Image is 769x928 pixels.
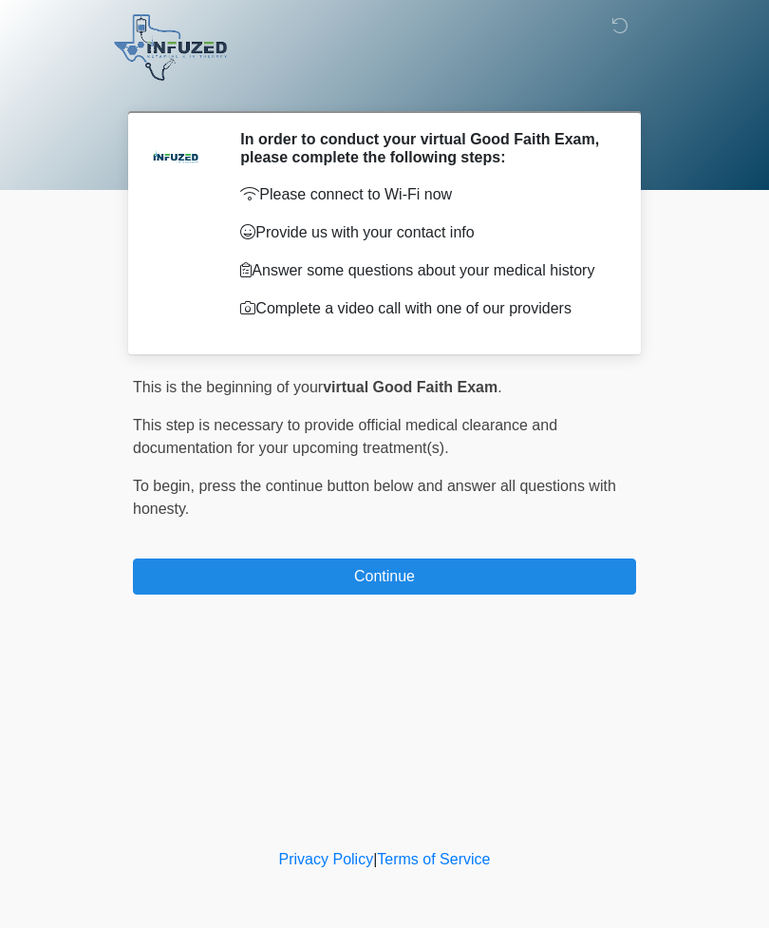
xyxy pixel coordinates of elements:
h2: In order to conduct your virtual Good Faith Exam, please complete the following steps: [240,130,608,166]
a: Privacy Policy [279,851,374,867]
span: This is the beginning of your [133,379,323,395]
span: To begin, [133,478,198,494]
img: Agent Avatar [147,130,204,187]
strong: virtual Good Faith Exam [323,379,497,395]
p: Please connect to Wi-Fi now [240,183,608,206]
p: Provide us with your contact info [240,221,608,244]
a: | [373,851,377,867]
img: Infuzed IV Therapy Logo [114,14,227,81]
span: . [497,379,501,395]
p: Answer some questions about your medical history [240,259,608,282]
button: Continue [133,559,636,595]
a: Terms of Service [377,851,490,867]
span: This step is necessary to provide official medical clearance and documentation for your upcoming ... [133,417,557,456]
p: Complete a video call with one of our providers [240,297,608,320]
span: press the continue button below and answer all questions with honesty. [133,478,616,517]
